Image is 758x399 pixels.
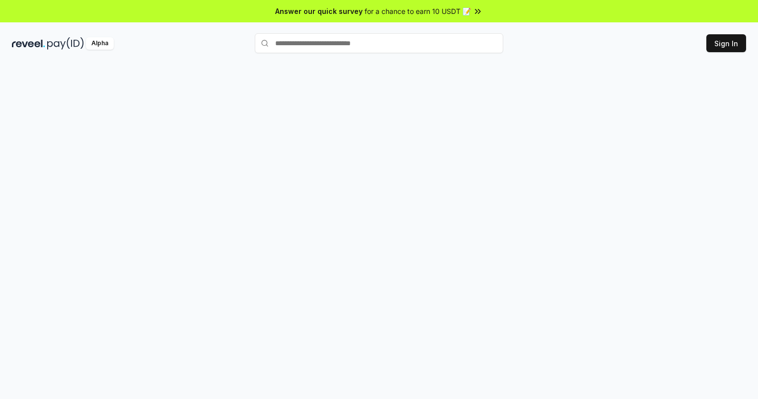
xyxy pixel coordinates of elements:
div: Alpha [86,37,114,50]
img: reveel_dark [12,37,45,50]
span: Answer our quick survey [275,6,363,16]
span: for a chance to earn 10 USDT 📝 [365,6,471,16]
button: Sign In [706,34,746,52]
img: pay_id [47,37,84,50]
